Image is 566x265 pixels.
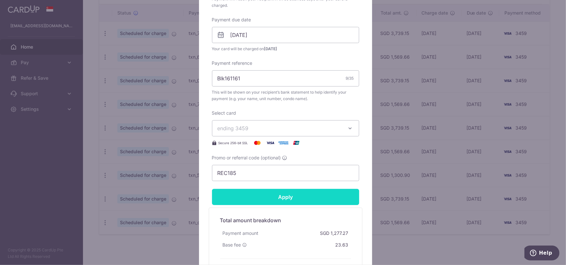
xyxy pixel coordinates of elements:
[346,75,354,82] div: 9/35
[220,227,261,239] div: Payment amount
[251,139,264,147] img: Mastercard
[212,120,359,136] button: ending 3459
[318,227,351,239] div: SGD 1,277.27
[212,89,359,102] span: This will be shown on your recipient’s bank statement to help identify your payment (e.g. your na...
[220,216,351,224] h5: Total amount breakdown
[212,27,359,43] input: DD / MM / YYYY
[212,60,253,66] label: Payment reference
[333,239,351,251] div: 23.63
[223,242,241,248] span: Base fee
[218,125,249,132] span: ending 3459
[212,110,236,116] label: Select card
[264,46,277,51] span: [DATE]
[212,17,251,23] label: Payment due date
[264,139,277,147] img: Visa
[290,139,303,147] img: UnionPay
[218,140,248,145] span: Secure 256-bit SSL
[525,246,560,262] iframe: Opens a widget where you can find more information
[212,46,359,52] span: Your card will be charged on
[212,189,359,205] input: Apply
[277,139,290,147] img: American Express
[212,155,281,161] span: Promo or referral code (optional)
